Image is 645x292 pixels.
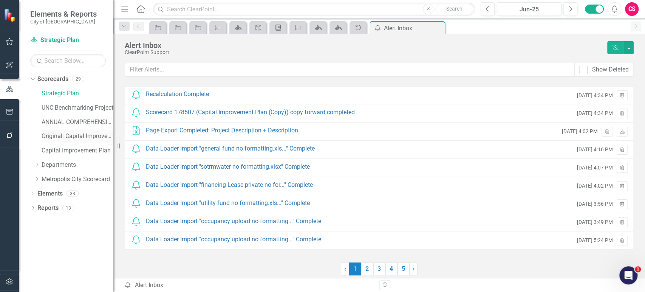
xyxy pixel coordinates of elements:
iframe: Intercom live chat [619,266,637,284]
div: Data Loader Import "general fund no formatting.xls..." Complete [146,144,315,153]
a: Reports [37,204,59,213]
small: [DATE] 4:34 PM [577,92,613,99]
small: [DATE] 4:34 PM [577,110,613,117]
div: Show Deleted [592,65,629,74]
small: [DATE] 4:02 PM [577,182,613,189]
div: Alert Inbox [384,23,443,33]
a: ANNUAL COMPREHENSIVE FINANCIAL REPORT [42,118,113,127]
div: Page Export Completed: Project Description + Description [146,126,298,135]
a: UNC Benchmarking Project [42,104,113,112]
a: 4 [385,262,398,275]
div: Data Loader Import "occupancy upload no formatting..." Complete [146,217,321,226]
input: Search Below... [30,54,106,67]
button: Search [435,4,473,14]
div: Data Loader Import "financing Lease private no for..." Complete [146,181,313,189]
input: Search ClearPoint... [153,3,475,16]
button: CS [625,2,639,16]
a: Elements [37,189,63,198]
button: Jun-25 [497,2,561,16]
a: 3 [373,262,385,275]
a: Capital Improvement Plan [42,146,113,155]
div: ClearPoint Support [125,50,603,55]
div: Alert Inbox [125,41,603,50]
div: Scorecard 178507 (Capital Improvement Plan (Copy)) copy forward completed [146,108,355,117]
a: Departments [42,161,113,169]
span: ‹ [344,265,346,272]
input: Filter Alerts... [125,63,575,77]
a: Strategic Plan [30,36,106,45]
div: Data Loader Import "occupancy upload no formatting..." Complete [146,235,321,244]
span: 1 [635,266,641,272]
div: 13 [62,205,74,211]
span: Elements & Reports [30,9,97,19]
div: 33 [67,190,79,197]
span: Search [446,6,462,12]
small: [DATE] 5:24 PM [577,237,613,244]
small: [DATE] 3:49 PM [577,219,613,226]
a: Metropolis City Scorecard [42,175,113,184]
small: [DATE] 4:07 PM [577,164,613,171]
small: [DATE] 4:16 PM [577,146,613,153]
a: Scorecards [37,75,68,84]
small: [DATE] 4:02 PM [562,128,598,135]
a: 5 [398,262,410,275]
a: 2 [361,262,373,275]
small: [DATE] 3:56 PM [577,200,613,208]
div: 29 [72,76,84,82]
a: Original: Capital Improvement Plan - Archived on [DATE] [42,132,113,141]
img: ClearPoint Strategy [4,9,17,22]
span: 1 [349,262,361,275]
small: City of [GEOGRAPHIC_DATA] [30,19,97,25]
a: Strategic Plan [42,89,113,98]
div: Alert Inbox [124,281,373,290]
span: › [413,265,415,272]
div: Data Loader Import "sotrmwater no formatting.xlsx" Complete [146,163,310,171]
div: Data Loader Import "utility fund no formatting.xls..." Complete [146,199,310,208]
div: Recalculation Complete [146,90,209,99]
div: Jun-25 [500,5,559,14]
